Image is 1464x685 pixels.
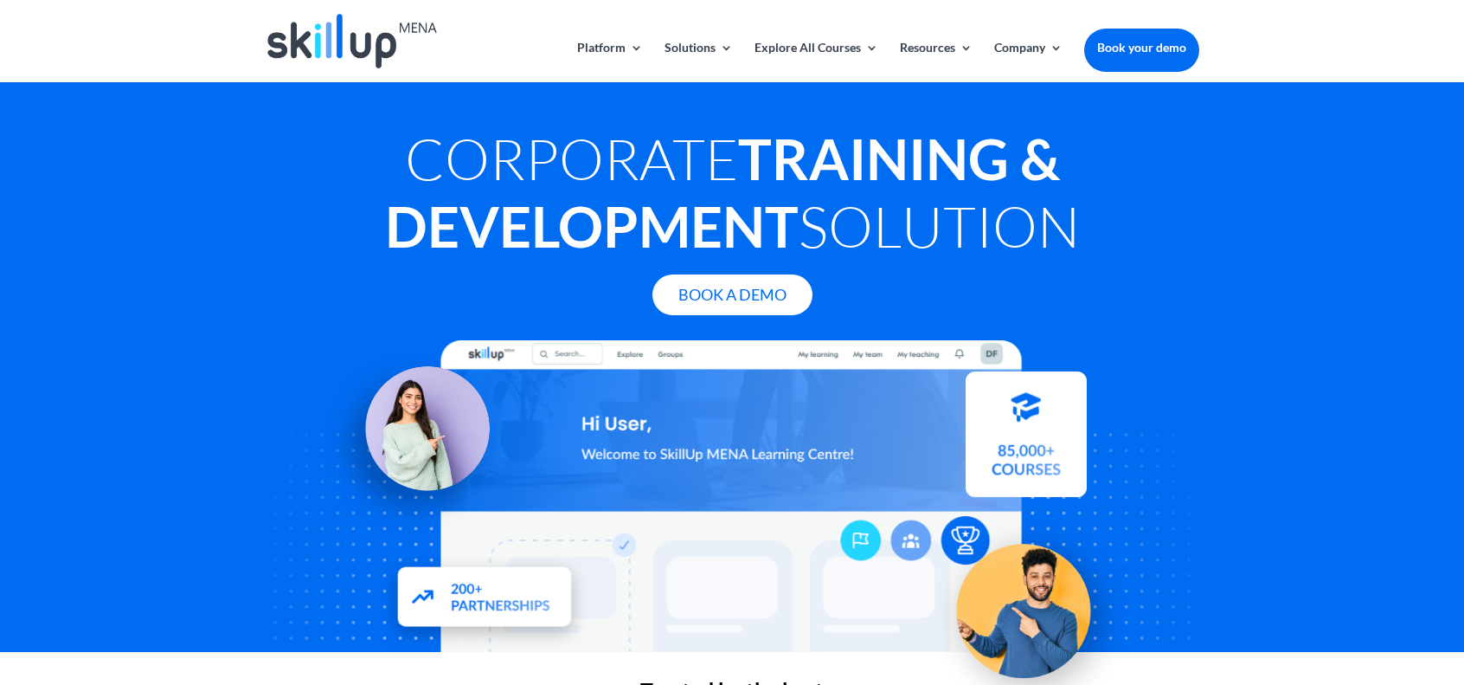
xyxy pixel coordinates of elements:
[665,42,733,82] a: Solutions
[385,125,1060,260] strong: Training & Development
[1084,29,1199,67] a: Book your demo
[754,42,878,82] a: Explore All Courses
[994,42,1063,82] a: Company
[265,125,1199,268] h1: Corporate Solution
[652,275,812,315] a: Book A Demo
[900,42,973,82] a: Resources
[1176,498,1464,685] iframe: Chat Widget
[321,341,508,528] img: Learning Management Solution - SkillUp
[577,42,643,82] a: Platform
[377,560,592,661] img: Partners - SkillUp Mena
[267,14,437,68] img: Skillup Mena
[966,378,1087,503] img: Courses library - SkillUp MENA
